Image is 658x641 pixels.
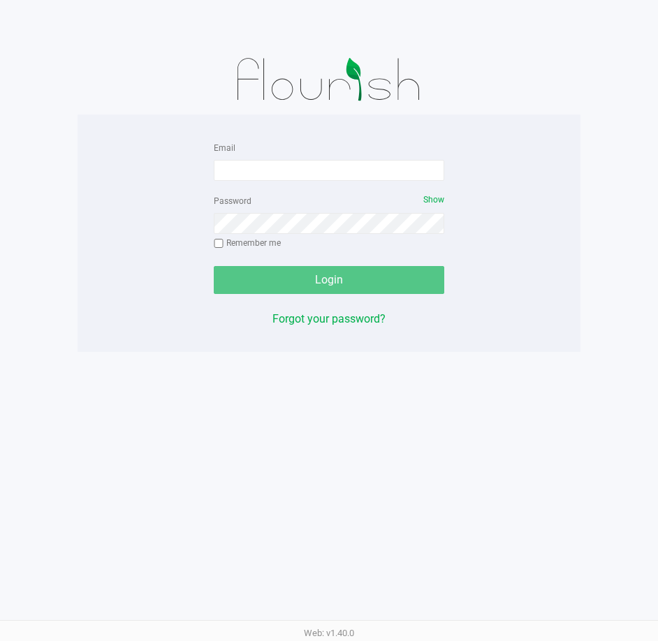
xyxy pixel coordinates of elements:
[423,195,444,205] span: Show
[304,628,354,638] span: Web: v1.40.0
[214,237,281,249] label: Remember me
[214,239,224,249] input: Remember me
[214,195,251,207] label: Password
[214,142,235,154] label: Email
[272,311,386,327] button: Forgot your password?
